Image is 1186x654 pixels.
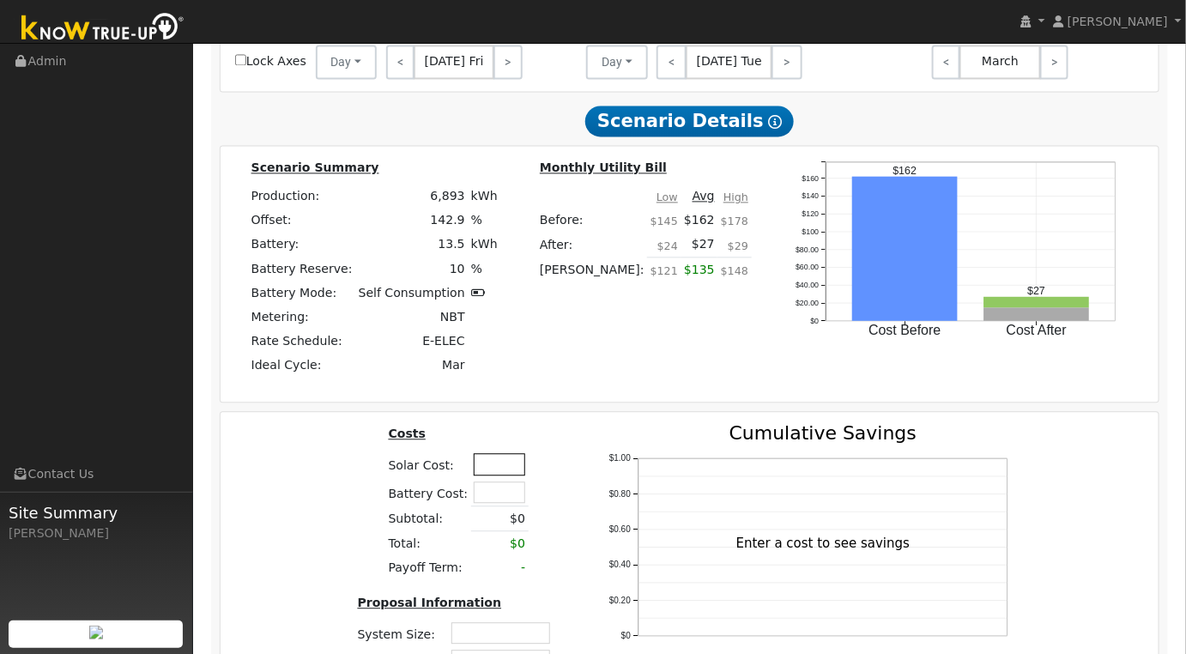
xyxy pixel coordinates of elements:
[772,45,802,79] a: >
[316,45,378,79] button: Day
[358,596,502,609] u: Proposal Information
[796,245,819,253] text: $80.00
[386,45,414,79] a: <
[355,329,468,353] td: E-ELEC
[768,115,782,129] i: Show Help
[355,257,468,281] td: 10
[681,233,718,257] td: $27
[521,560,525,574] span: -
[796,298,819,306] text: $20.00
[468,185,500,209] td: kWh
[647,209,681,233] td: $145
[932,45,960,79] a: <
[609,524,631,534] text: $0.60
[468,209,500,233] td: %
[609,595,631,604] text: $0.20
[693,189,715,203] u: Avg
[810,316,819,324] text: $0
[585,106,793,136] span: Scenario Details
[609,488,631,498] text: $0.80
[13,9,193,48] img: Know True-Up
[621,631,632,640] text: $0
[248,305,355,329] td: Metering:
[493,45,522,79] a: >
[385,451,471,478] td: Solar Cost:
[389,427,427,440] u: Costs
[355,233,468,257] td: 13.5
[248,281,355,305] td: Battery Mode:
[9,524,184,542] div: [PERSON_NAME]
[647,233,681,257] td: $24
[893,164,917,176] text: $162
[1040,45,1068,79] a: >
[802,173,820,182] text: $160
[1068,15,1168,28] span: [PERSON_NAME]
[248,257,355,281] td: Battery Reserve:
[729,422,917,444] text: Cumulative Savings
[959,45,1041,79] span: March
[248,185,355,209] td: Production:
[647,257,681,292] td: $121
[89,626,103,639] img: retrieve
[586,45,648,79] button: Day
[355,305,468,329] td: NBT
[717,257,751,292] td: $148
[717,233,751,257] td: $29
[609,560,631,569] text: $0.40
[385,555,471,579] td: Payoff Term:
[385,531,471,556] td: Total:
[248,233,355,257] td: Battery:
[796,263,819,271] text: $60.00
[802,191,820,200] text: $140
[355,209,468,233] td: 142.9
[248,329,355,353] td: Rate Schedule:
[235,52,306,70] label: Lock Axes
[9,501,184,524] span: Site Summary
[251,160,379,174] u: Scenario Summary
[609,453,631,463] text: $1.00
[537,233,648,257] td: After:
[385,478,471,506] td: Battery Cost:
[686,45,772,79] span: [DATE] Tue
[540,160,667,174] u: Monthly Utility Bill
[868,322,941,336] text: Cost Before
[852,176,958,320] rect: onclick=""
[1007,322,1068,336] text: Cost After
[385,506,471,531] td: Subtotal:
[414,45,494,79] span: [DATE] Fri
[442,358,465,372] span: Mar
[537,257,648,292] td: [PERSON_NAME]:
[248,354,355,378] td: Ideal Cycle:
[355,281,468,305] td: Self Consumption
[984,296,1090,306] rect: onclick=""
[471,531,529,556] td: $0
[723,191,748,203] u: High
[984,307,1090,321] rect: onclick=""
[355,185,468,209] td: 6,893
[235,54,246,65] input: Lock Axes
[354,620,449,647] td: System Size:
[657,191,678,203] u: Low
[802,227,820,235] text: $100
[537,209,648,233] td: Before:
[796,281,819,289] text: $40.00
[657,45,687,79] a: <
[1028,285,1046,297] text: $27
[468,233,500,257] td: kWh
[681,209,718,233] td: $162
[717,209,751,233] td: $178
[736,535,911,550] text: Enter a cost to see savings
[681,257,718,292] td: $135
[468,257,500,281] td: %
[248,209,355,233] td: Offset:
[471,506,529,531] td: $0
[802,209,820,217] text: $120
